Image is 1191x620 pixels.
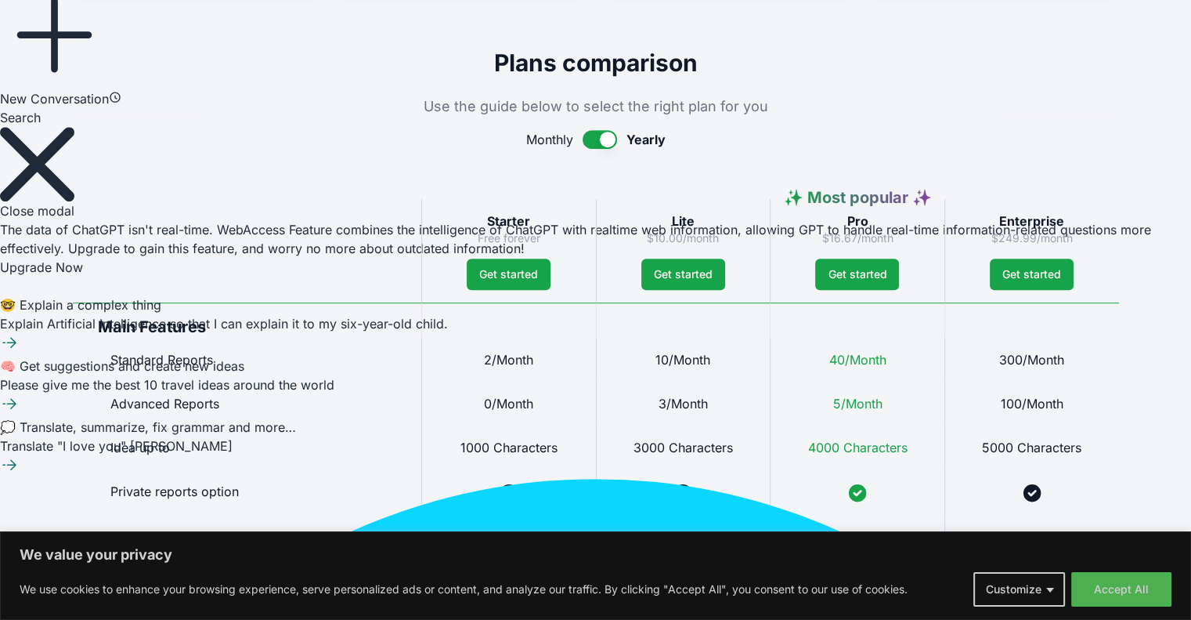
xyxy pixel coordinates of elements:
[609,212,758,230] h3: Lite
[783,188,931,207] span: ✨ Most popular ✨
[641,259,725,290] a: Get started
[659,396,708,412] span: 3/Month
[807,440,907,455] span: 4000 Characters
[815,259,899,290] a: Get started
[832,396,882,412] span: 5/Month
[460,440,558,455] span: 1000 Characters
[958,230,1106,246] p: $249.99/month
[484,396,533,412] span: 0/Month
[1071,572,1171,607] button: Accept All
[633,440,733,455] span: 3000 Characters
[609,230,758,246] p: $10.00/month
[73,426,421,470] div: Idea up to
[783,230,932,246] p: $16.67/month
[467,259,550,290] a: Get started
[73,517,421,564] div: Own commercial report rights
[1001,396,1063,412] span: 100/Month
[783,212,932,230] h3: Pro
[999,352,1064,368] span: 300/Month
[973,572,1065,607] button: Customize
[73,303,421,338] div: Main Features
[20,546,1171,564] p: We value your privacy
[526,130,573,149] span: Monthly
[626,130,666,149] span: Yearly
[958,212,1106,230] h3: Enterprise
[20,580,908,599] p: We use cookies to enhance your browsing experience, serve personalized ads or content, and analyz...
[828,352,886,368] span: 40/Month
[484,352,533,368] span: 2/Month
[435,230,583,246] p: Free forever
[73,338,421,382] div: Standard Reports
[73,96,1119,118] p: Use the guide below to select the right plan for you
[990,259,1074,290] a: Get started
[73,470,421,517] div: Private reports option
[982,440,1081,455] span: 5000 Characters
[73,382,421,426] div: Advanced Reports
[435,212,583,230] h3: Starter
[73,49,1119,77] h2: Plans comparison
[655,352,710,368] span: 10/Month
